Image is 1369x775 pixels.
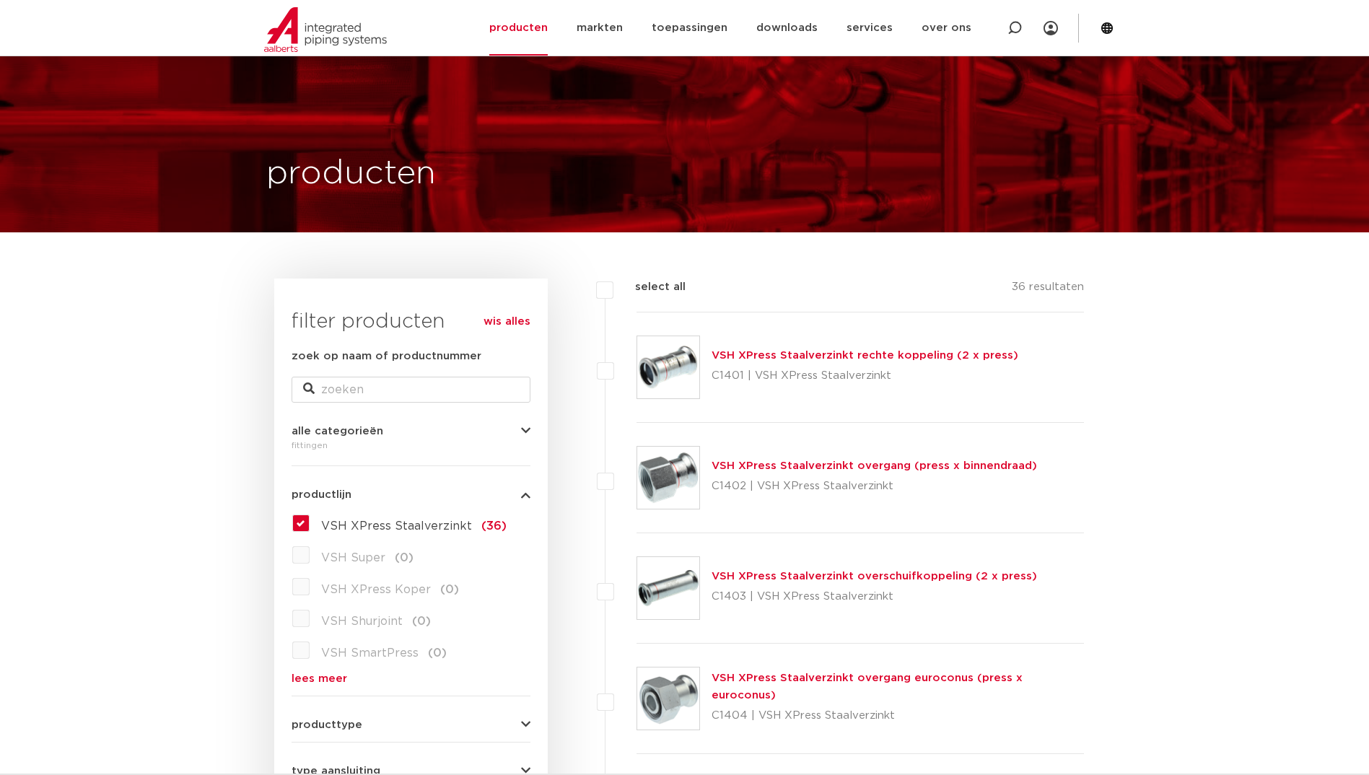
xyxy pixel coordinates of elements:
[292,426,530,437] button: alle categorieën
[292,719,530,730] button: producttype
[613,279,686,296] label: select all
[292,377,530,403] input: zoeken
[321,647,419,659] span: VSH SmartPress
[412,616,431,627] span: (0)
[712,704,1085,727] p: C1404 | VSH XPress Staalverzinkt
[292,673,530,684] a: lees meer
[637,336,699,398] img: Thumbnail for VSH XPress Staalverzinkt rechte koppeling (2 x press)
[637,447,699,509] img: Thumbnail for VSH XPress Staalverzinkt overgang (press x binnendraad)
[292,489,530,500] button: productlijn
[292,489,351,500] span: productlijn
[481,520,507,532] span: (36)
[637,557,699,619] img: Thumbnail for VSH XPress Staalverzinkt overschuifkoppeling (2 x press)
[292,719,362,730] span: producttype
[292,437,530,454] div: fittingen
[637,667,699,730] img: Thumbnail for VSH XPress Staalverzinkt overgang euroconus (press x euroconus)
[321,616,403,627] span: VSH Shurjoint
[321,520,472,532] span: VSH XPress Staalverzinkt
[321,552,385,564] span: VSH Super
[712,364,1018,387] p: C1401 | VSH XPress Staalverzinkt
[1012,279,1084,301] p: 36 resultaten
[712,673,1023,701] a: VSH XPress Staalverzinkt overgang euroconus (press x euroconus)
[292,426,383,437] span: alle categorieën
[712,460,1037,471] a: VSH XPress Staalverzinkt overgang (press x binnendraad)
[321,584,431,595] span: VSH XPress Koper
[395,552,414,564] span: (0)
[712,475,1037,498] p: C1402 | VSH XPress Staalverzinkt
[440,584,459,595] span: (0)
[428,647,447,659] span: (0)
[292,307,530,336] h3: filter producten
[292,348,481,365] label: zoek op naam of productnummer
[712,350,1018,361] a: VSH XPress Staalverzinkt rechte koppeling (2 x press)
[712,585,1037,608] p: C1403 | VSH XPress Staalverzinkt
[266,151,436,197] h1: producten
[484,313,530,330] a: wis alles
[712,571,1037,582] a: VSH XPress Staalverzinkt overschuifkoppeling (2 x press)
